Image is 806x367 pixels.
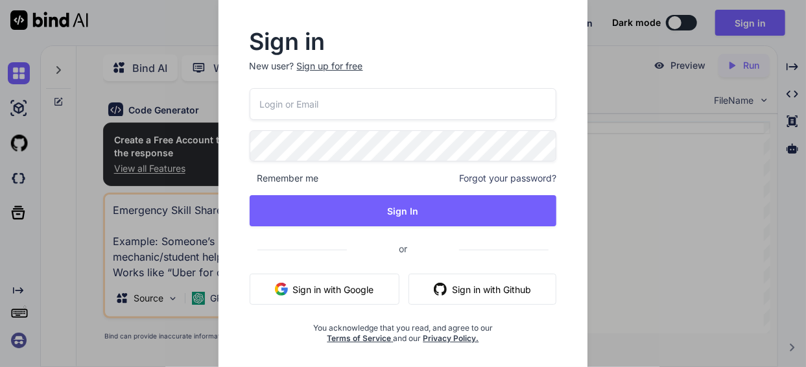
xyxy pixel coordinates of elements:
[327,333,393,343] a: Terms of Service
[250,60,557,88] p: New user?
[250,274,399,305] button: Sign in with Google
[409,274,556,305] button: Sign in with Github
[301,315,506,344] div: You acknowledge that you read, and agree to our and our
[250,172,319,185] span: Remember me
[250,88,557,120] input: Login or Email
[250,195,557,226] button: Sign In
[347,233,459,265] span: or
[423,333,479,343] a: Privacy Policy.
[434,283,447,296] img: github
[275,283,288,296] img: google
[459,172,556,185] span: Forgot your password?
[250,31,557,52] h2: Sign in
[297,60,363,73] div: Sign up for free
